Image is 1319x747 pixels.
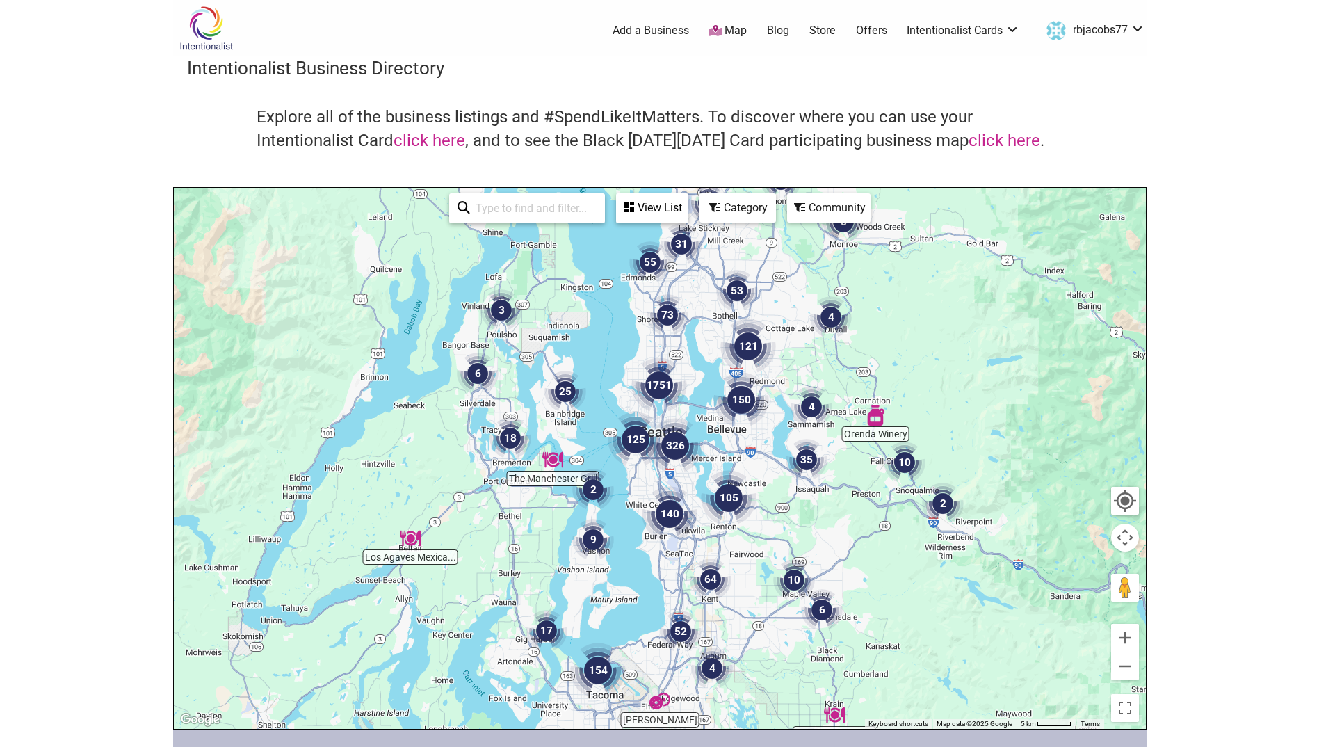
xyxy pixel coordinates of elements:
[642,486,697,542] div: 140
[647,294,688,336] div: 73
[187,56,1133,81] h3: Intentionalist Business Directory
[572,469,614,511] div: 2
[570,643,626,698] div: 154
[489,417,531,459] div: 18
[647,418,703,474] div: 326
[629,241,671,283] div: 55
[177,711,223,729] img: Google
[544,371,586,412] div: 25
[791,386,832,428] div: 4
[788,195,869,221] div: Community
[856,23,887,38] a: Offers
[470,195,597,222] input: Type to find and filter...
[661,223,702,265] div: 31
[394,131,465,150] a: click here
[1111,524,1139,552] button: Map camera controls
[810,296,852,338] div: 4
[1021,720,1036,728] span: 5 km
[1111,574,1139,602] button: Drag Pegman onto the map to open Street View
[257,106,1063,152] h4: Explore all of the business listings and #SpendLikeItMatters. To discover where you can use your ...
[907,23,1019,38] a: Intentionalist Cards
[1039,18,1144,43] a: rbjacobs77
[480,289,522,331] div: 3
[809,23,836,38] a: Store
[177,711,223,729] a: Open this area in Google Maps (opens a new window)
[884,442,925,483] div: 10
[1110,694,1139,723] button: Toggle fullscreen view
[1081,720,1100,728] a: Terms (opens in new tab)
[786,439,827,481] div: 35
[701,195,775,221] div: Category
[542,449,563,470] div: The Manchester Grill
[713,372,769,428] div: 150
[865,405,886,426] div: Orenda Winery
[709,23,747,39] a: Map
[824,705,845,725] div: Pita's Taqueria Authentic Mexican Food
[922,483,964,524] div: 2
[773,559,815,601] div: 10
[608,412,663,467] div: 125
[173,6,239,51] img: Intentionalist
[720,319,776,374] div: 121
[449,193,605,223] div: Type to search and filter
[690,559,731,600] div: 64
[716,270,758,312] div: 53
[649,691,670,712] div: Kusher Bakery
[616,193,688,223] div: See a list of the visible businesses
[660,611,702,652] div: 52
[457,353,499,394] div: 6
[691,648,733,689] div: 4
[937,720,1012,728] span: Map data ©2025 Google
[1111,624,1139,652] button: Zoom in
[572,519,614,561] div: 9
[526,610,567,652] div: 17
[767,23,789,38] a: Blog
[1111,652,1139,680] button: Zoom out
[969,131,1040,150] a: click here
[400,528,421,549] div: Los Agaves Mexican Restaurant
[801,589,843,631] div: 6
[868,719,928,729] button: Keyboard shortcuts
[1111,487,1139,515] button: Your Location
[787,193,871,223] div: Filter by Community
[1017,719,1076,729] button: Map Scale: 5 km per 48 pixels
[613,23,689,38] a: Add a Business
[699,193,776,223] div: Filter by category
[701,470,756,526] div: 105
[631,358,687,413] div: 1751
[617,195,687,221] div: View List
